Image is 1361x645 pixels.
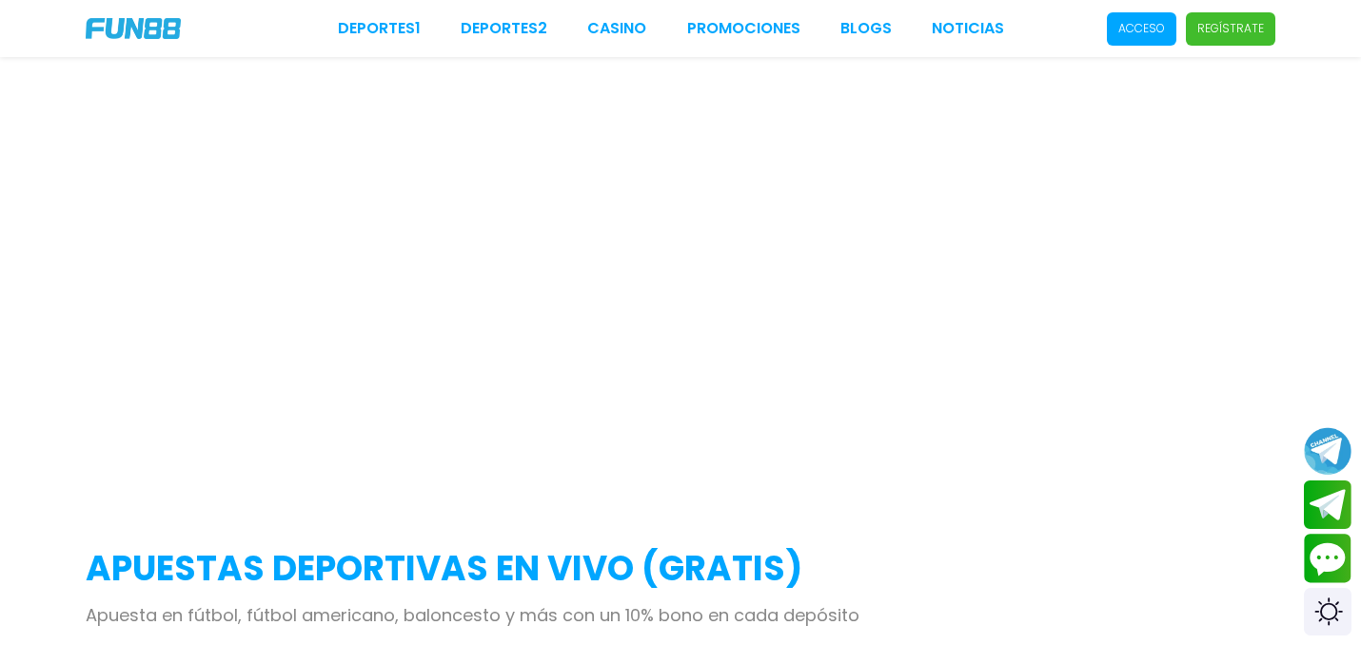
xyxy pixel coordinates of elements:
a: CASINO [587,17,646,40]
a: NOTICIAS [932,17,1004,40]
p: Regístrate [1197,20,1264,37]
p: Acceso [1118,20,1165,37]
div: Switch theme [1304,588,1351,635]
button: Join telegram channel [1304,426,1351,476]
a: Deportes1 [338,17,421,40]
h2: APUESTAS DEPORTIVAS EN VIVO (gratis) [86,543,1275,595]
p: Apuesta en fútbol, fútbol americano, baloncesto y más con un 10% bono en cada depósito [86,602,1275,628]
a: BLOGS [840,17,892,40]
button: Join telegram [1304,480,1351,530]
a: Deportes2 [461,17,547,40]
a: Promociones [687,17,800,40]
img: Company Logo [86,18,181,39]
button: Contact customer service [1304,534,1351,583]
